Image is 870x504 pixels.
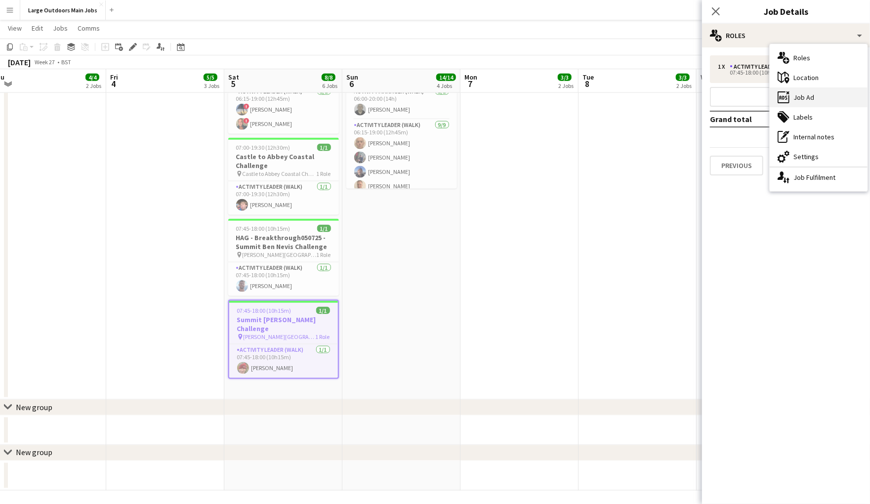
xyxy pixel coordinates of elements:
[699,78,713,89] span: 9
[49,22,72,35] a: Jobs
[244,118,249,124] span: !
[33,58,57,66] span: Week 27
[228,86,339,134] app-card-role: Activity Leader (Walk)2/206:15-19:00 (12h45m)![PERSON_NAME]![PERSON_NAME]
[228,300,339,379] app-job-card: 07:45-18:00 (10h15m)1/1Summit [PERSON_NAME] Challenge [PERSON_NAME][GEOGRAPHIC_DATA]1 RoleActivit...
[770,127,868,147] div: Internal notes
[436,74,456,81] span: 14/14
[770,48,868,68] div: Roles
[4,22,26,35] a: View
[204,82,219,89] div: 3 Jobs
[317,251,331,258] span: 1 Role
[228,181,339,215] app-card-role: Activity Leader (Walk)1/107:00-19:30 (12h30m)[PERSON_NAME]
[53,24,68,33] span: Jobs
[243,170,317,177] span: Castle to Abbey Coastal Challenge
[229,315,338,333] h3: Summit [PERSON_NAME] Challenge
[322,74,335,81] span: 8/8
[463,78,477,89] span: 7
[346,73,358,82] span: Sun
[317,225,331,232] span: 1/1
[322,82,337,89] div: 6 Jobs
[770,107,868,127] div: Labels
[317,144,331,151] span: 1/1
[20,0,106,20] button: Large Outdoors Main Jobs
[74,22,104,35] a: Comms
[86,82,101,89] div: 2 Jobs
[110,73,118,82] span: Fri
[228,152,339,170] h3: Castle to Abbey Coastal Challenge
[204,74,217,81] span: 5/5
[730,63,801,70] div: Activity Leader (Walk)
[676,74,690,81] span: 3/3
[702,5,870,18] h3: Job Details
[710,111,803,127] td: Grand total
[8,57,31,67] div: [DATE]
[244,104,249,110] span: !
[770,147,868,167] div: Settings
[228,219,339,296] app-job-card: 07:45-18:00 (10h15m)1/1HAG - Breakthrough050725 - Summit Ben Nevis Challenge [PERSON_NAME][GEOGRA...
[61,58,71,66] div: BST
[676,82,692,89] div: 2 Jobs
[85,74,99,81] span: 4/4
[558,82,574,89] div: 2 Jobs
[78,24,100,33] span: Comms
[16,448,52,458] div: New group
[317,170,331,177] span: 1 Role
[464,73,477,82] span: Mon
[345,78,358,89] span: 6
[581,78,594,89] span: 8
[710,156,763,175] button: Previous
[16,402,52,412] div: New group
[346,42,457,189] app-job-card: 06:00-20:00 (14h)10/10RacingWelfare060725 - Castle to Abbey Challenge Walk2 RolesActivity Manager...
[316,307,330,314] span: 1/1
[316,333,330,340] span: 1 Role
[228,262,339,296] app-card-role: Activity Leader (Walk)1/107:45-18:00 (10h15m)[PERSON_NAME]
[8,24,22,33] span: View
[229,344,338,378] app-card-role: Activity Leader (Walk)1/107:45-18:00 (10h15m)[PERSON_NAME]
[228,73,239,82] span: Sat
[702,24,870,47] div: Roles
[718,70,844,75] div: 07:45-18:00 (10h15m)
[243,251,317,258] span: [PERSON_NAME][GEOGRAPHIC_DATA]
[701,73,713,82] span: Wed
[437,82,456,89] div: 4 Jobs
[236,225,290,232] span: 07:45-18:00 (10h15m)
[109,78,118,89] span: 4
[582,73,594,82] span: Tue
[710,87,862,107] button: Add role
[244,333,316,340] span: [PERSON_NAME][GEOGRAPHIC_DATA]
[770,168,868,187] div: Job Fulfilment
[28,22,47,35] a: Edit
[770,87,868,107] div: Job Ad
[227,78,239,89] span: 5
[558,74,572,81] span: 3/3
[228,233,339,251] h3: HAG - Breakthrough050725 - Summit Ben Nevis Challenge
[346,120,457,268] app-card-role: Activity Leader (Walk)9/906:15-19:00 (12h45m)[PERSON_NAME][PERSON_NAME][PERSON_NAME][PERSON_NAME]
[236,144,290,151] span: 07:00-19:30 (12h30m)
[237,307,291,314] span: 07:45-18:00 (10h15m)
[228,138,339,215] app-job-card: 07:00-19:30 (12h30m)1/1Castle to Abbey Coastal Challenge Castle to Abbey Coastal Challenge1 RoleA...
[32,24,43,33] span: Edit
[346,86,457,120] app-card-role: Activity Manager (Walk)1/106:00-20:00 (14h)[PERSON_NAME]
[770,68,868,87] div: Location
[718,63,730,70] div: 1 x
